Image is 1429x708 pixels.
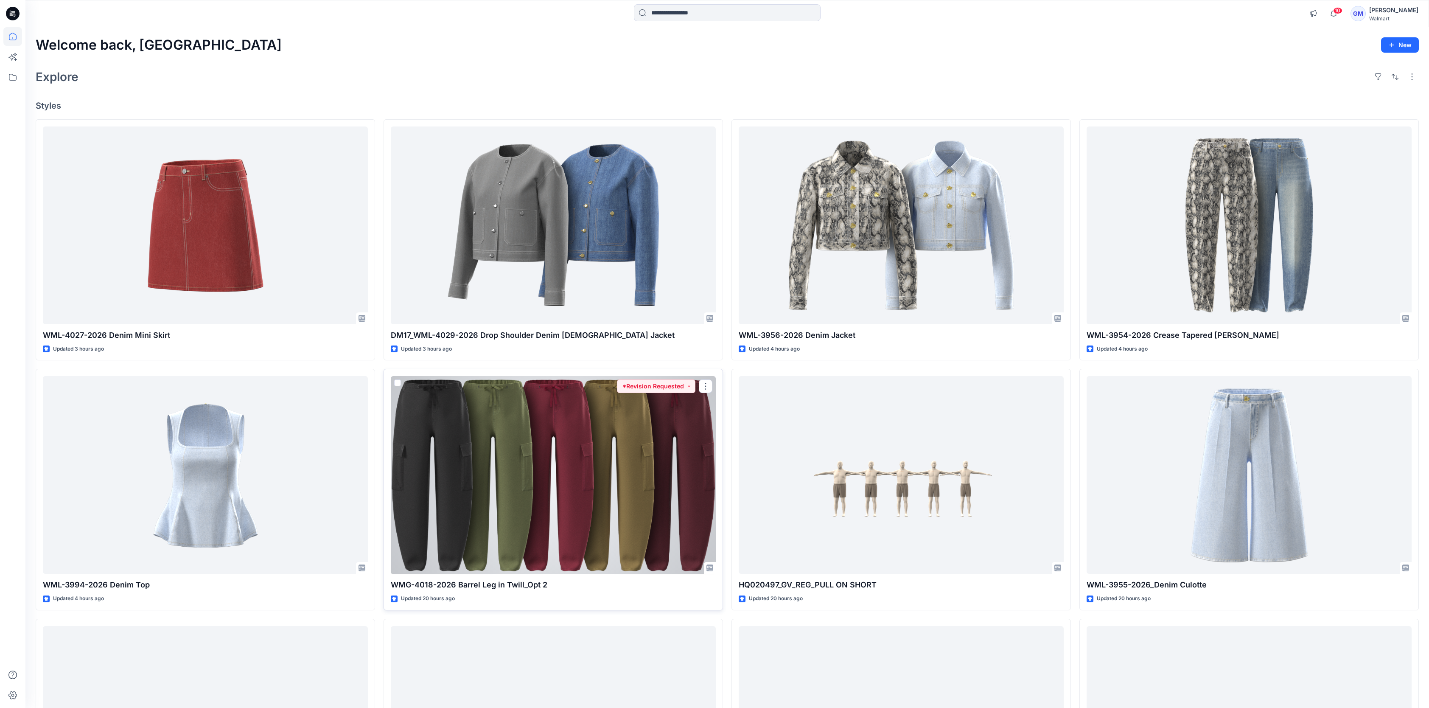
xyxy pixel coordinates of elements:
div: Walmart [1369,15,1418,22]
p: Updated 3 hours ago [53,345,104,354]
p: WML-3956-2026 Denim Jacket [739,329,1064,341]
p: WML-3994-2026 Denim Top [43,579,368,591]
a: WML-4027-2026 Denim Mini Skirt [43,126,368,324]
p: Updated 20 hours ago [401,594,455,603]
h4: Styles [36,101,1419,111]
a: WML-3954-2026 Crease Tapered Jean [1087,126,1412,324]
a: WML-3956-2026 Denim Jacket [739,126,1064,324]
p: WMG-4018-2026 Barrel Leg in Twill_Opt 2 [391,579,716,591]
h2: Explore [36,70,78,84]
a: DM17_WML-4029-2026 Drop Shoulder Denim Lady Jacket [391,126,716,324]
p: Updated 20 hours ago [1097,594,1151,603]
span: 10 [1333,7,1342,14]
p: Updated 4 hours ago [749,345,800,354]
p: Updated 4 hours ago [1097,345,1148,354]
p: WML-4027-2026 Denim Mini Skirt [43,329,368,341]
p: Updated 20 hours ago [749,594,803,603]
div: GM [1351,6,1366,21]
p: Updated 3 hours ago [401,345,452,354]
p: WML-3954-2026 Crease Tapered [PERSON_NAME] [1087,329,1412,341]
a: WML-3994-2026 Denim Top [43,376,368,574]
p: Updated 4 hours ago [53,594,104,603]
a: WML-3955-2026_Denim Culotte [1087,376,1412,574]
a: WMG-4018-2026 Barrel Leg in Twill_Opt 2 [391,376,716,574]
p: DM17_WML-4029-2026 Drop Shoulder Denim [DEMOGRAPHIC_DATA] Jacket [391,329,716,341]
button: New [1381,37,1419,53]
p: WML-3955-2026_Denim Culotte [1087,579,1412,591]
p: HQ020497_GV_REG_PULL ON SHORT [739,579,1064,591]
div: [PERSON_NAME] [1369,5,1418,15]
h2: Welcome back, [GEOGRAPHIC_DATA] [36,37,282,53]
a: HQ020497_GV_REG_PULL ON SHORT [739,376,1064,574]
